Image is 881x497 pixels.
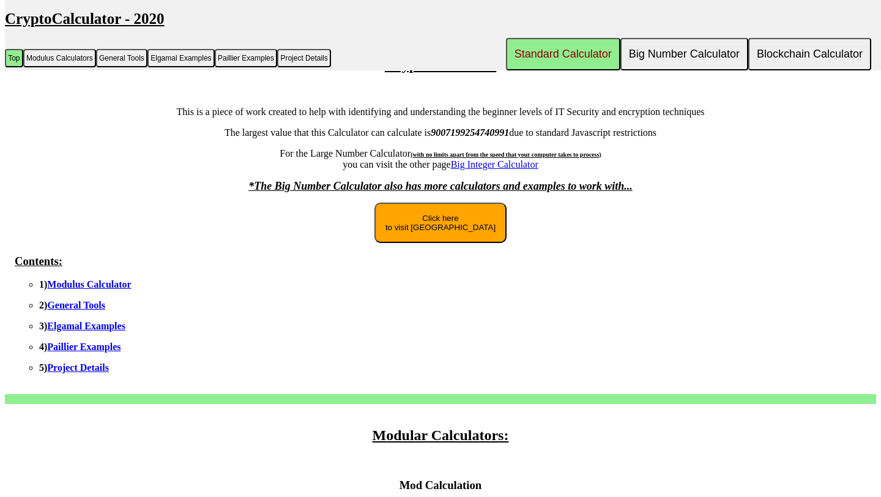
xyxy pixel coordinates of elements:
p: This is a piece of work created to help with identifying and understanding the beginner levels of... [5,106,876,118]
button: Paillier Examples [215,49,277,67]
button: Big Number Calculator [620,38,748,70]
b: 4) [39,342,121,352]
b: 5) [39,362,109,373]
b: 3) [39,321,125,331]
b: 2) [39,300,105,310]
button: Top [5,49,23,67]
font: *The Big Number Calculator also has more calculators and examples to work with... [248,180,633,192]
button: Modulus Calculators [23,49,96,67]
b: 1) [39,279,132,290]
a: Project Details [47,362,109,373]
button: Elgamal Examples [147,49,215,67]
a: Elgamal Examples [47,321,125,331]
button: General Tools [96,49,147,67]
b: 9007199254740991 [431,127,509,138]
u: Modular Calculators: [373,427,509,443]
a: General Tools [47,300,105,310]
a: Modulus Calculator [47,279,131,290]
u: CryptoCalculator - 2020 [5,10,165,27]
h3: Mod Calculation [5,479,876,492]
p: The largest value that this Calculator can calculate is due to standard Javascript restrictions [5,127,876,138]
a: Big Integer Calculator [451,159,538,170]
p: For the Large Number Calculator you can visit the other page [5,148,876,170]
button: Project Details [277,49,331,67]
span: (with no limits apart from the speed that your computer takes to process) [411,151,601,158]
button: Click hereto visit [GEOGRAPHIC_DATA] [374,203,507,243]
a: Paillier Examples [47,342,121,352]
button: Blockchain Calculator [748,38,871,70]
u: CryptoCalculator [385,57,497,73]
button: Standard Calculator [506,38,620,70]
u: Contents: [15,255,62,267]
